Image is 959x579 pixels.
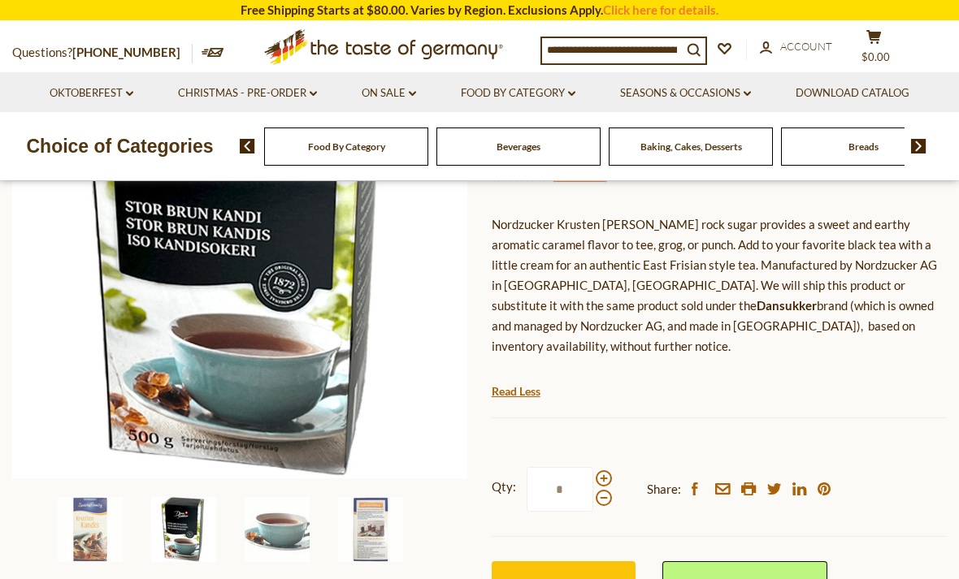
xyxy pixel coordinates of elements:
p: Questions? [12,42,193,63]
span: $0.00 [861,50,890,63]
a: Click here for details. [603,2,718,17]
a: Download Catalog [796,84,909,102]
a: Breads [848,140,879,153]
img: Nordzucker "Kandis" German Rock Sugar, 500g [151,497,216,562]
strong: Dansukker [757,298,817,313]
a: Account [760,38,832,56]
span: Share: [647,479,681,499]
img: next arrow [911,139,926,153]
img: Nordzucker "Kandis" German Rock Sugar, 500g [245,497,310,562]
a: Food By Category [461,84,575,102]
a: Food By Category [308,140,385,153]
a: Beverages [497,140,540,153]
img: Nordzucker "Kandis" German Rock Sugar, 500g [58,497,123,562]
a: On Sale [362,84,416,102]
span: Account [780,40,832,53]
a: 0 Reviews [555,167,605,185]
a: Baking, Cakes, Desserts [640,140,742,153]
img: Nordzucker "Kandis" German Rock Sugar, 500g [12,23,468,478]
a: Oktoberfest [50,84,133,102]
a: Seasons & Occasions [620,84,751,102]
input: Qty: [527,467,593,512]
img: previous arrow [240,139,255,153]
a: [PHONE_NUMBER] [72,45,180,59]
img: Nordzucker "Kandis" German Rock Sugar, 500g [338,497,403,562]
span: ( ) [552,167,608,184]
strong: Qty: [492,477,516,497]
a: Christmas - PRE-ORDER [178,84,317,102]
p: Nordzucker Krusten [PERSON_NAME] rock sugar provides a sweet and earthy aromatic caramel flavor t... [492,214,947,356]
button: $0.00 [849,29,898,70]
a: Read Less [492,383,540,400]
